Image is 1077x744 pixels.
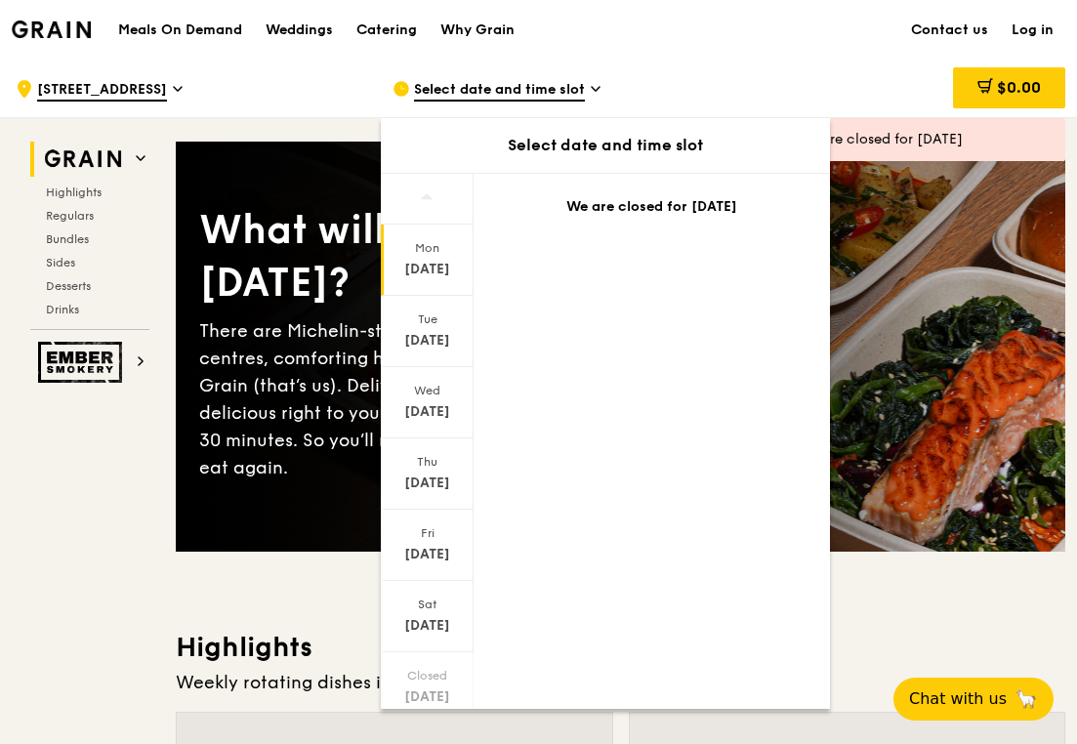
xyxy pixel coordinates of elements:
img: Ember Smokery web logo [38,342,128,383]
span: 🦙 [1015,687,1038,711]
div: Why Grain [440,1,515,60]
a: Log in [1000,1,1065,60]
div: We are closed for [DATE] [497,197,807,217]
div: Sat [384,597,471,612]
div: [DATE] [384,260,471,279]
span: Desserts [46,279,91,293]
h1: Meals On Demand [118,21,242,40]
div: Catering [356,1,417,60]
div: Tue [384,311,471,327]
div: [DATE] [384,616,471,636]
span: $0.00 [997,78,1041,97]
span: Select date and time slot [414,80,585,102]
div: Closed [384,668,471,683]
div: [DATE] [384,402,471,422]
div: Thu [384,454,471,470]
a: Catering [345,1,429,60]
div: We are closed for [DATE] [796,130,1050,149]
a: Contact us [899,1,1000,60]
span: Regulars [46,209,94,223]
div: Fri [384,525,471,541]
img: Grain web logo [38,142,128,177]
div: Weddings [266,1,333,60]
div: Select date and time slot [381,134,830,157]
span: Sides [46,256,75,269]
span: Chat with us [909,687,1007,711]
a: Why Grain [429,1,526,60]
div: [DATE] [384,545,471,564]
div: [DATE] [384,474,471,493]
div: There are Michelin-star restaurants, hawker centres, comforting home-cooked classics… and Grain (... [199,317,621,481]
span: Bundles [46,232,89,246]
div: [DATE] [384,687,471,707]
div: Mon [384,240,471,256]
div: Wed [384,383,471,398]
span: Highlights [46,186,102,199]
span: [STREET_ADDRESS] [37,80,167,102]
div: [DATE] [384,331,471,351]
div: What will you eat [DATE]? [199,204,621,310]
div: Weekly rotating dishes inspired by flavours from around the world. [176,669,1065,696]
button: Chat with us🦙 [893,678,1054,721]
span: Drinks [46,303,79,316]
a: Weddings [254,1,345,60]
h3: Highlights [176,630,1065,665]
img: Grain [12,21,91,38]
